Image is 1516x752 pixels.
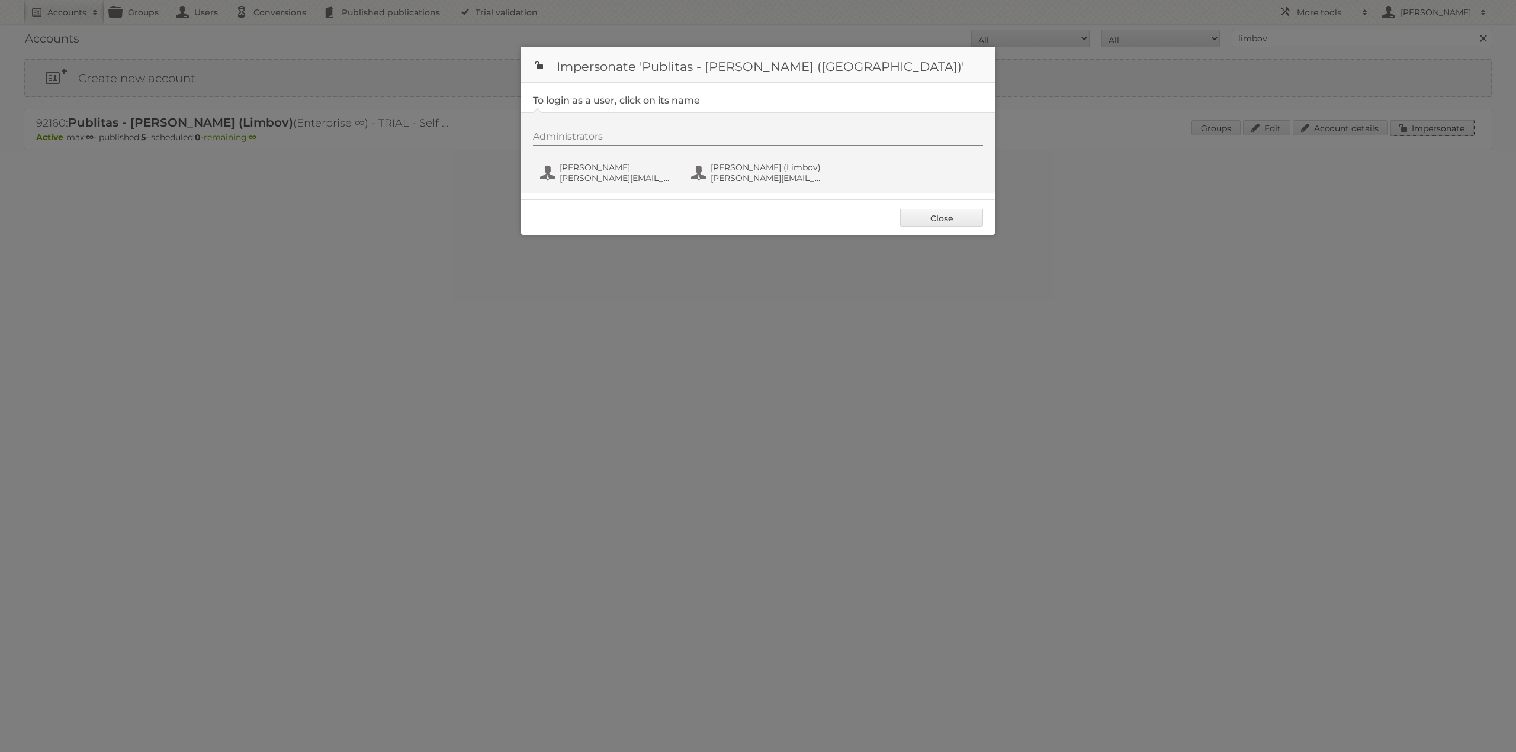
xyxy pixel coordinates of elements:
[711,162,826,173] span: [PERSON_NAME] (Limbov)
[533,131,983,146] div: Administrators
[539,161,678,185] button: [PERSON_NAME] [PERSON_NAME][EMAIL_ADDRESS][DOMAIN_NAME]
[560,162,675,173] span: [PERSON_NAME]
[560,173,675,183] span: [PERSON_NAME][EMAIL_ADDRESS][DOMAIN_NAME]
[900,209,983,227] a: Close
[690,161,829,185] button: [PERSON_NAME] (Limbov) [PERSON_NAME][EMAIL_ADDRESS][DOMAIN_NAME]
[533,95,700,106] legend: To login as a user, click on its name
[711,173,826,183] span: [PERSON_NAME][EMAIL_ADDRESS][DOMAIN_NAME]
[521,47,995,83] h1: Impersonate 'Publitas - [PERSON_NAME] ([GEOGRAPHIC_DATA])'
